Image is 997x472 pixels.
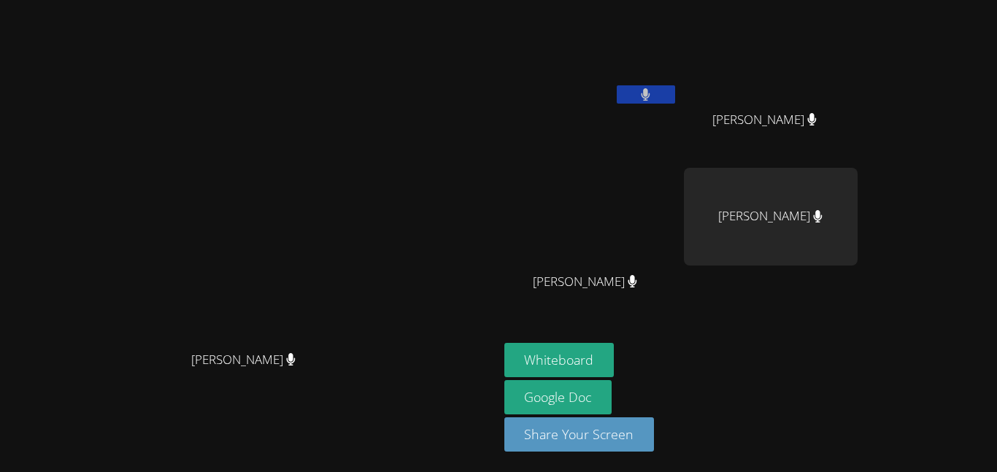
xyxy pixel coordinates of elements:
[533,271,637,293] span: [PERSON_NAME]
[684,168,858,266] div: [PERSON_NAME]
[504,417,655,452] button: Share Your Screen
[504,343,615,377] button: Whiteboard
[504,380,612,414] a: Google Doc
[712,109,817,131] span: [PERSON_NAME]
[191,349,296,371] span: [PERSON_NAME]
